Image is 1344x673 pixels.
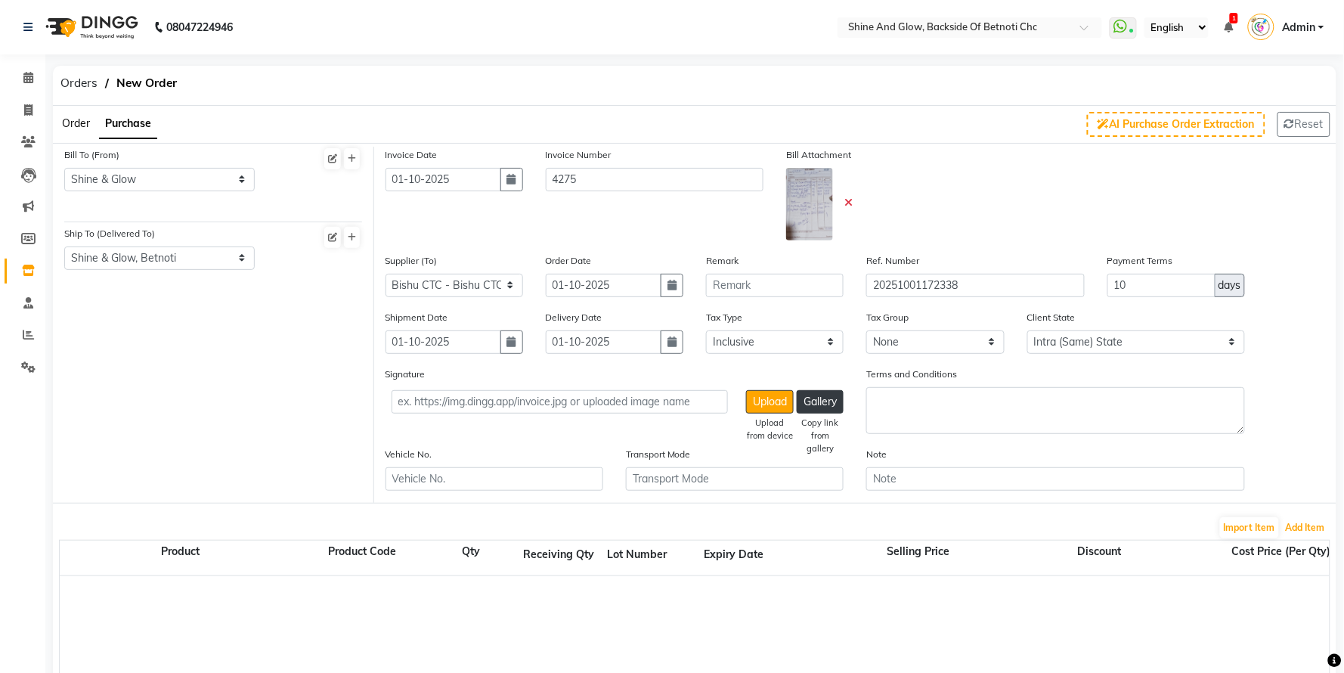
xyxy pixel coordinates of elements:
span: Orders [53,70,105,97]
div: Qty [423,544,519,575]
label: Bill Attachment [786,148,851,162]
div: Upload from device [746,417,794,442]
span: New Order [109,70,184,97]
button: AI Purchase Order Extraction [1087,112,1265,137]
label: Signature [386,368,426,381]
label: Terms and Conditions [866,368,957,381]
button: Reset [1277,112,1330,137]
label: Remark [706,254,739,268]
input: Reference Number [866,274,1084,297]
label: Supplier (To) [386,254,438,268]
label: Invoice Number [546,148,612,162]
button: Add Item [1282,517,1329,538]
label: Ref. Number [866,254,919,268]
label: Payment Terms [1107,254,1173,268]
img: logo [39,6,142,48]
label: Vehicle No. [386,448,432,461]
label: Transport Mode [626,448,691,461]
input: Invoice Number [546,168,763,191]
label: Tax Group [866,311,909,324]
span: Purchase [105,116,151,130]
label: Client State [1027,311,1076,324]
div: Expiry Date [680,547,788,563]
div: Product Code [302,544,423,575]
a: 1 [1224,20,1233,34]
div: Receiving Qty [522,547,595,563]
button: Import Item [1220,517,1279,538]
input: Transport Mode [626,467,844,491]
label: Invoice Date [386,148,438,162]
input: Remark [706,274,844,297]
label: Order Date [546,254,592,268]
span: Order [62,116,90,130]
button: Gallery [797,390,844,414]
span: days [1219,278,1241,293]
label: Ship To (Delivered To) [64,227,155,240]
label: Delivery Date [546,311,602,324]
input: ex. https://img.dingg.app/invoice.jpg or uploaded image name [392,390,729,414]
img: invoice_1759319933780.jpeg [786,168,832,240]
img: Admin [1248,14,1274,40]
span: Admin [1282,20,1315,36]
input: Note [866,467,1245,491]
div: Lot Number [595,547,680,563]
button: Upload [746,390,794,414]
span: 1 [1230,13,1238,23]
label: Shipment Date [386,311,448,324]
div: Product [60,544,302,575]
span: Cost Price (Per Qty) [1229,541,1334,561]
span: Selling Price [884,541,953,561]
label: Note [866,448,887,461]
label: Tax Type [706,311,742,324]
div: Discount [979,544,1221,575]
label: Bill To (From) [64,148,119,162]
input: Vehicle No. [386,467,603,491]
b: 08047224946 [166,6,233,48]
div: Copy link from gallery [797,417,844,454]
